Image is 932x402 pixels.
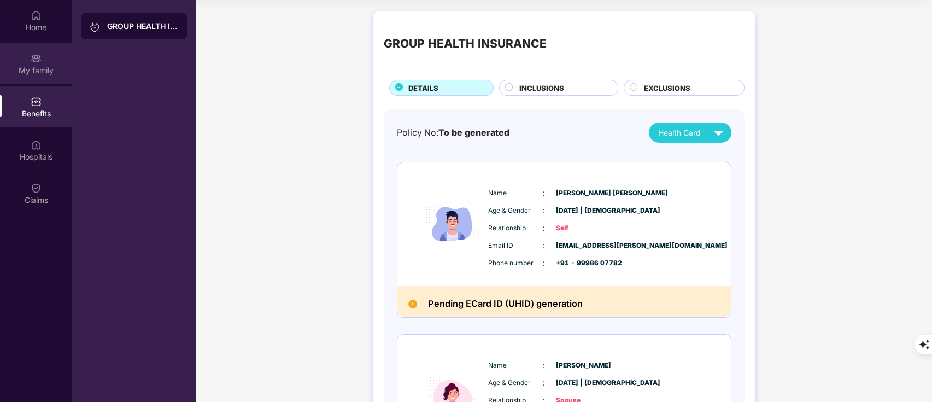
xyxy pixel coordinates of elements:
img: svg+xml;base64,PHN2ZyBpZD0iQmVuZWZpdHMiIHhtbG5zPSJodHRwOi8vd3d3LnczLm9yZy8yMDAwL3N2ZyIgd2lkdGg9Ij... [31,96,42,107]
div: Policy No: [397,126,509,139]
h2: Pending ECard ID (UHID) generation [428,296,583,312]
span: EXCLUSIONS [644,83,690,94]
span: Name [488,360,543,371]
span: : [543,377,545,389]
span: Age & Gender [488,206,543,216]
span: Phone number [488,258,543,269]
img: svg+xml;base64,PHN2ZyBpZD0iQ2xhaW0iIHhtbG5zPSJodHRwOi8vd3d3LnczLm9yZy8yMDAwL3N2ZyIgd2lkdGg9IjIwIi... [31,183,42,194]
span: Email ID [488,241,543,251]
img: svg+xml;base64,PHN2ZyB3aWR0aD0iMjAiIGhlaWdodD0iMjAiIHZpZXdCb3g9IjAgMCAyMCAyMCIgZmlsbD0ibm9uZSIgeG... [90,21,101,32]
span: Age & Gender [488,378,543,388]
div: GROUP HEALTH INSURANCE [384,35,547,53]
span: [PERSON_NAME] [556,360,611,371]
img: svg+xml;base64,PHN2ZyB4bWxucz0iaHR0cDovL3d3dy53My5vcmcvMjAwMC9zdmciIHZpZXdCb3g9IjAgMCAyNCAyNCIgd2... [709,123,728,142]
span: [DATE] | [DEMOGRAPHIC_DATA] [556,378,611,388]
span: [PERSON_NAME] [PERSON_NAME] [556,188,611,199]
span: : [543,240,545,252]
span: To be generated [438,127,509,138]
span: DETAILS [408,83,438,94]
img: svg+xml;base64,PHN2ZyB3aWR0aD0iMjAiIGhlaWdodD0iMjAiIHZpZXdCb3g9IjAgMCAyMCAyMCIgZmlsbD0ibm9uZSIgeG... [31,53,42,64]
span: : [543,205,545,217]
span: Name [488,188,543,199]
span: : [543,222,545,234]
span: : [543,257,545,269]
span: [DATE] | [DEMOGRAPHIC_DATA] [556,206,611,216]
span: : [543,187,545,199]
button: Health Card [649,123,731,143]
span: Relationship [488,223,543,234]
span: [EMAIL_ADDRESS][PERSON_NAME][DOMAIN_NAME] [556,241,611,251]
span: INCLUSIONS [519,83,564,94]
span: Self [556,223,611,234]
img: svg+xml;base64,PHN2ZyBpZD0iSG9tZSIgeG1sbnM9Imh0dHA6Ly93d3cudzMub3JnLzIwMDAvc3ZnIiB3aWR0aD0iMjAiIG... [31,10,42,21]
img: Pending [408,300,417,308]
img: icon [420,173,485,275]
img: svg+xml;base64,PHN2ZyBpZD0iSG9zcGl0YWxzIiB4bWxucz0iaHR0cDovL3d3dy53My5vcmcvMjAwMC9zdmciIHdpZHRoPS... [31,139,42,150]
div: GROUP HEALTH INSURANCE [107,21,178,32]
span: Health Card [658,127,701,139]
span: : [543,359,545,371]
span: +91 - 99986 07782 [556,258,611,269]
